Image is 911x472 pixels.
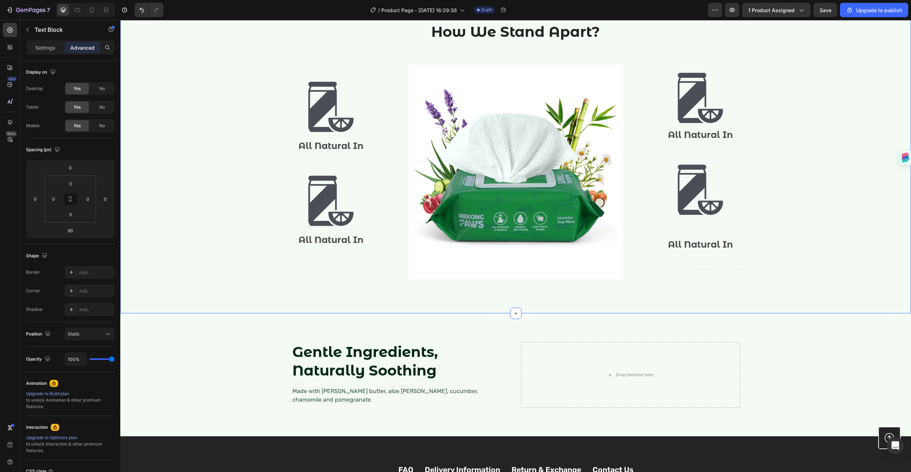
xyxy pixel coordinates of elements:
span: No [99,85,105,92]
div: Undo/Redo [135,3,163,17]
div: Upgrade to Build plan [26,391,115,397]
p: Advanced [70,44,95,51]
div: to unlock Animation & other premium features. [26,391,115,410]
input: 0px [48,194,59,204]
div: Border [26,269,40,275]
span: Yes [74,104,81,110]
a: Delivery Information [304,445,380,454]
div: Shadow [26,306,42,313]
strong: Gentle Ingredients, Naturally Soothing [172,323,317,359]
p: All Natural In [153,214,268,226]
input: 0 [63,162,77,173]
input: 0px [64,209,78,220]
button: 7 [3,3,53,17]
div: Shape [26,251,49,261]
span: No [99,123,105,129]
input: 0 [30,194,41,204]
p: All Natural In [523,219,638,230]
img: gempages_572622647607690392-84ae2380-535b-476f-a97c-f641c5764895.jpg [288,45,503,259]
span: / [378,6,380,14]
button: Save [814,3,837,17]
div: Interaction [26,424,48,431]
a: Return & Exchange [391,445,461,454]
span: Yes [74,85,81,92]
div: to unlock Interaction & other premium features. [26,434,115,454]
img: gempages_432750572815254551-7e72ac23-ed44-4877-8ed4-2eeaf005073f.svg [184,60,237,114]
span: Draft [481,7,492,13]
div: Add... [79,307,113,313]
div: 450 [7,76,17,82]
div: Tablet [26,104,39,110]
div: Position [26,329,52,339]
input: 0px [64,178,78,189]
div: Desktop [26,85,43,92]
span: 1 product assigned [748,6,795,14]
iframe: Design area [120,20,911,472]
div: Upgrade to Optimize plan [26,434,115,441]
div: Spacing (px) [26,145,61,155]
div: Corner [26,288,40,294]
div: Opacity [26,354,52,364]
span: Save [820,7,831,13]
img: gempages_432750572815254551-7e72ac23-ed44-4877-8ed4-2eeaf005073f.svg [184,154,237,208]
button: Static [65,328,115,341]
span: Static [68,331,80,337]
div: Add... [79,288,113,294]
button: Upgrade to publish [840,3,908,17]
input: 0 [100,194,111,204]
input: 0px [82,194,93,204]
a: FAQ [278,445,293,454]
p: All Natural In [153,120,268,132]
div: Beta [5,131,17,136]
div: Upgrade to publish [846,6,902,14]
p: All Natural In [523,109,638,121]
span: Product Page - [DATE] 16:29:38 [381,6,457,14]
div: Add... [79,269,113,276]
button: 1 product assigned [742,3,811,17]
div: Display on [26,68,57,77]
div: Open Intercom Messenger [887,437,904,454]
span: Yes [74,123,81,129]
img: gempages_432750572815254551-7e72ac23-ed44-4877-8ed4-2eeaf005073f.svg [553,143,607,197]
img: gempages_432750572815254551-7e72ac23-ed44-4877-8ed4-2eeaf005073f.svg [553,51,607,105]
input: Auto [65,353,86,366]
p: 7 [47,6,50,14]
input: 60 [63,225,77,236]
div: Mobile [26,123,40,129]
div: Animation [26,380,47,387]
span: No [99,104,105,110]
p: Settings [35,44,55,51]
p: Made with [PERSON_NAME] butter, aloe [PERSON_NAME], cucumber, chamomile and pomegranate [172,367,378,384]
a: Contact Us [472,445,513,454]
p: Text Block [35,25,95,34]
div: Drop element here [495,352,533,358]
